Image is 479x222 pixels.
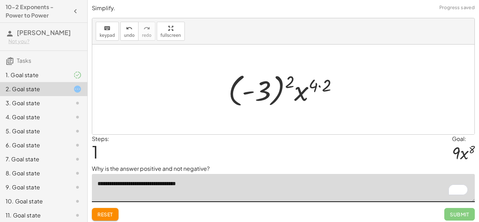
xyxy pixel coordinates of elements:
div: 6. Goal state [6,141,62,149]
button: undoundo [120,22,139,41]
span: 1 [92,141,98,162]
i: Task started. [73,85,82,93]
label: Steps: [92,135,109,142]
i: Task not started. [73,99,82,107]
i: Task not started. [73,141,82,149]
i: Task not started. [73,113,82,121]
span: undo [124,33,135,38]
button: fullscreen [157,22,185,41]
div: 2. Goal state [6,85,62,93]
span: [PERSON_NAME] [17,28,71,36]
textarea: To enrich screen reader interactions, please activate Accessibility in Grammarly extension settings [92,174,475,202]
i: Task not started. [73,211,82,220]
span: redo [142,33,151,38]
span: Tasks [17,57,31,64]
div: 5. Goal state [6,127,62,135]
div: 7. Goal state [6,155,62,163]
button: redoredo [138,22,155,41]
p: Simplify. [92,4,475,12]
span: keypad [100,33,115,38]
span: fullscreen [161,33,181,38]
i: redo [143,24,150,33]
i: Task not started. [73,197,82,206]
div: 9. Goal state [6,183,62,191]
div: Not you? [8,38,82,45]
div: 8. Goal state [6,169,62,177]
h4: 10-2 Exponents - Power to Power [6,3,69,20]
span: Reset [97,211,113,217]
i: Task not started. [73,169,82,177]
i: undo [126,24,133,33]
div: 10. Goal state [6,197,62,206]
span: Progress saved [439,4,475,11]
button: keyboardkeypad [96,22,119,41]
i: keyboard [104,24,110,33]
i: Task not started. [73,155,82,163]
i: Task not started. [73,127,82,135]
div: 1. Goal state [6,71,62,79]
i: Task not started. [73,183,82,191]
div: 3. Goal state [6,99,62,107]
div: 11. Goal state [6,211,62,220]
button: Reset [92,208,119,221]
p: Why is the answer positive and not negative? [92,164,475,173]
i: Task finished and part of it marked as correct. [73,71,82,79]
div: Goal: [452,135,475,143]
div: 4. Goal state [6,113,62,121]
